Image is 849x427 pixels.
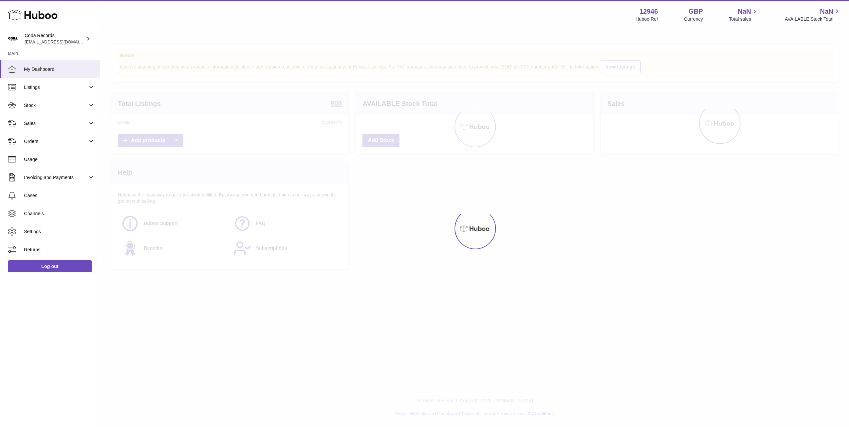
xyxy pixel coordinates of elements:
[25,32,85,45] div: Coda Records
[24,174,88,181] span: Invoicing and Payments
[729,7,759,22] a: NaN Total sales
[820,7,833,16] span: NaN
[785,16,841,22] span: AVAILABLE Stock Total
[24,229,95,235] span: Settings
[785,7,841,22] a: NaN AVAILABLE Stock Total
[8,260,92,272] a: Log out
[738,7,751,16] span: NaN
[24,247,95,253] span: Returns
[24,156,95,163] span: Usage
[25,39,98,44] span: [EMAIL_ADDRESS][DOMAIN_NAME]
[729,16,759,22] span: Total sales
[24,210,95,217] span: Channels
[24,84,88,91] span: Listings
[24,192,95,199] span: Cases
[684,16,703,22] div: Currency
[639,7,658,16] strong: 12946
[688,7,703,16] strong: GBP
[24,120,88,127] span: Sales
[8,34,18,44] img: haz@pcatmedia.com
[24,138,88,145] span: Orders
[24,66,95,73] span: My Dashboard
[636,16,658,22] div: Huboo Ref
[24,102,88,109] span: Stock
